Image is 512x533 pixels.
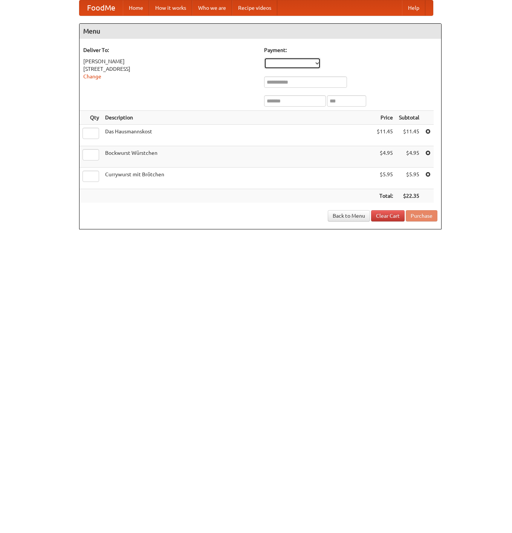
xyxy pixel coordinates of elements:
[83,58,257,65] div: [PERSON_NAME]
[374,111,396,125] th: Price
[102,111,374,125] th: Description
[328,210,370,221] a: Back to Menu
[396,111,422,125] th: Subtotal
[396,125,422,146] td: $11.45
[79,111,102,125] th: Qty
[192,0,232,15] a: Who we are
[396,146,422,168] td: $4.95
[102,168,374,189] td: Currywurst mit Brötchen
[374,125,396,146] td: $11.45
[396,168,422,189] td: $5.95
[79,0,123,15] a: FoodMe
[149,0,192,15] a: How it works
[102,125,374,146] td: Das Hausmannskost
[83,73,101,79] a: Change
[374,168,396,189] td: $5.95
[374,146,396,168] td: $4.95
[83,65,257,73] div: [STREET_ADDRESS]
[402,0,425,15] a: Help
[102,146,374,168] td: Bockwurst Würstchen
[374,189,396,203] th: Total:
[396,189,422,203] th: $22.35
[83,46,257,54] h5: Deliver To:
[406,210,437,221] button: Purchase
[264,46,437,54] h5: Payment:
[232,0,277,15] a: Recipe videos
[371,210,405,221] a: Clear Cart
[79,24,441,39] h4: Menu
[123,0,149,15] a: Home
